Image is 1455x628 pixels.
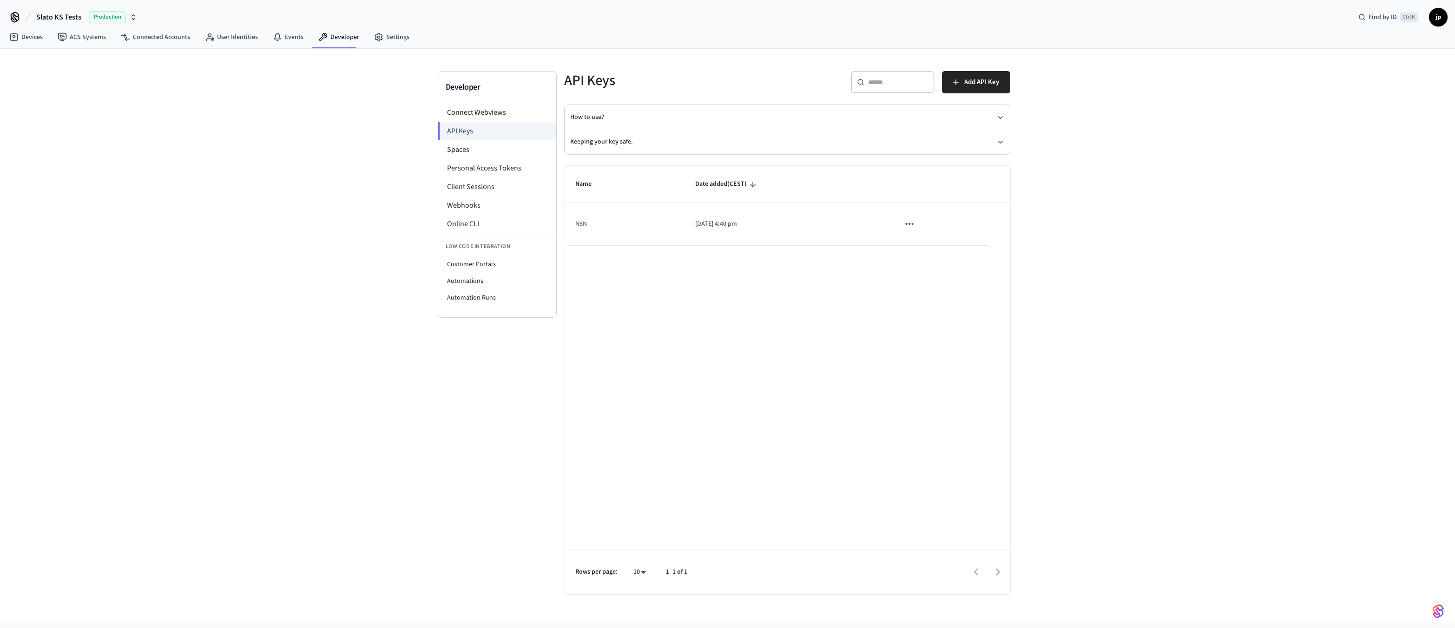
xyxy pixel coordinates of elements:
[438,256,556,273] li: Customer Portals
[1433,604,1444,619] img: SeamLogoGradient.69752ec5.svg
[575,177,604,191] span: Name
[438,140,556,159] li: Spaces
[1351,9,1425,26] div: Find by IDCtrl K
[695,219,877,229] p: [DATE] 4:40 pm
[629,565,651,579] div: 10
[438,196,556,215] li: Webhooks
[438,159,556,177] li: Personal Access Tokens
[695,177,759,191] span: Date added(CEST)
[438,289,556,306] li: Automation Runs
[1430,9,1447,26] span: jp
[438,177,556,196] li: Client Sessions
[570,105,1004,130] button: How to use?
[1429,8,1448,26] button: jp
[1400,13,1418,22] span: Ctrl K
[311,29,367,46] a: Developer
[2,29,50,46] a: Devices
[265,29,311,46] a: Events
[50,29,113,46] a: ACS Systems
[438,273,556,289] li: Automations
[367,29,417,46] a: Settings
[446,81,549,94] h3: Developer
[1369,13,1397,22] span: Find by ID
[438,122,556,140] li: API Keys
[564,71,782,90] h5: API Keys
[438,103,556,122] li: Connect Webviews
[113,29,198,46] a: Connected Accounts
[666,567,687,577] p: 1–1 of 1
[964,76,999,88] span: Add API Key
[564,166,1010,246] table: sticky table
[36,12,81,23] span: Slato KS Tests
[564,203,685,245] td: N8N
[198,29,265,46] a: User Identities
[570,130,1004,154] button: Keeping your key safe.
[575,567,618,577] p: Rows per page:
[942,71,1010,93] button: Add API Key
[438,237,556,256] li: Low Code Integration
[438,215,556,233] li: Online CLI
[89,11,126,23] span: Production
